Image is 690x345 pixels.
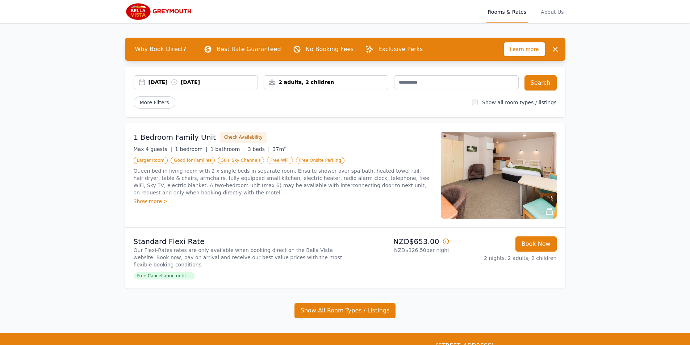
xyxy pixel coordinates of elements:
p: 2 nights, 2 adults, 2 children [455,254,557,262]
button: Book Now [515,236,557,252]
span: 37m² [273,146,286,152]
span: Good for Families [171,157,215,164]
span: Why Book Direct? [129,42,192,56]
label: Show all room types / listings [482,100,556,105]
span: Larger Room [134,157,168,164]
p: No Booking Fees [306,45,354,54]
p: Queen bed in living room with 2 x single beds in separate room. Ensuite shower over spa bath, hea... [134,167,432,196]
button: Search [524,75,557,91]
p: NZD$653.00 [348,236,449,247]
span: Free Onsite Parking [296,157,344,164]
p: NZD$326.50 per night [348,247,449,254]
img: Bella Vista Greymouth [125,3,195,20]
span: 1 bedroom | [175,146,208,152]
span: Max 4 guests | [134,146,172,152]
span: Learn more [504,42,545,56]
span: 50+ Sky Channels [218,157,264,164]
button: Show All Room Types / Listings [294,303,396,318]
p: Standard Flexi Rate [134,236,342,247]
p: Best Rate Guaranteed [217,45,281,54]
div: [DATE] [DATE] [149,79,258,86]
span: More Filters [134,96,175,109]
span: Free WiFi [267,157,293,164]
span: Free Cancellation until ... [134,272,195,279]
p: Our Flexi-Rates rates are only available when booking direct on the Bella Vista website. Book now... [134,247,342,268]
span: 3 beds | [248,146,270,152]
p: Exclusive Perks [378,45,423,54]
div: 2 adults, 2 children [264,79,388,86]
button: Check Availability [220,132,267,143]
h3: 1 Bedroom Family Unit [134,132,216,142]
div: Show more > [134,198,432,205]
span: 1 bathroom | [210,146,245,152]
